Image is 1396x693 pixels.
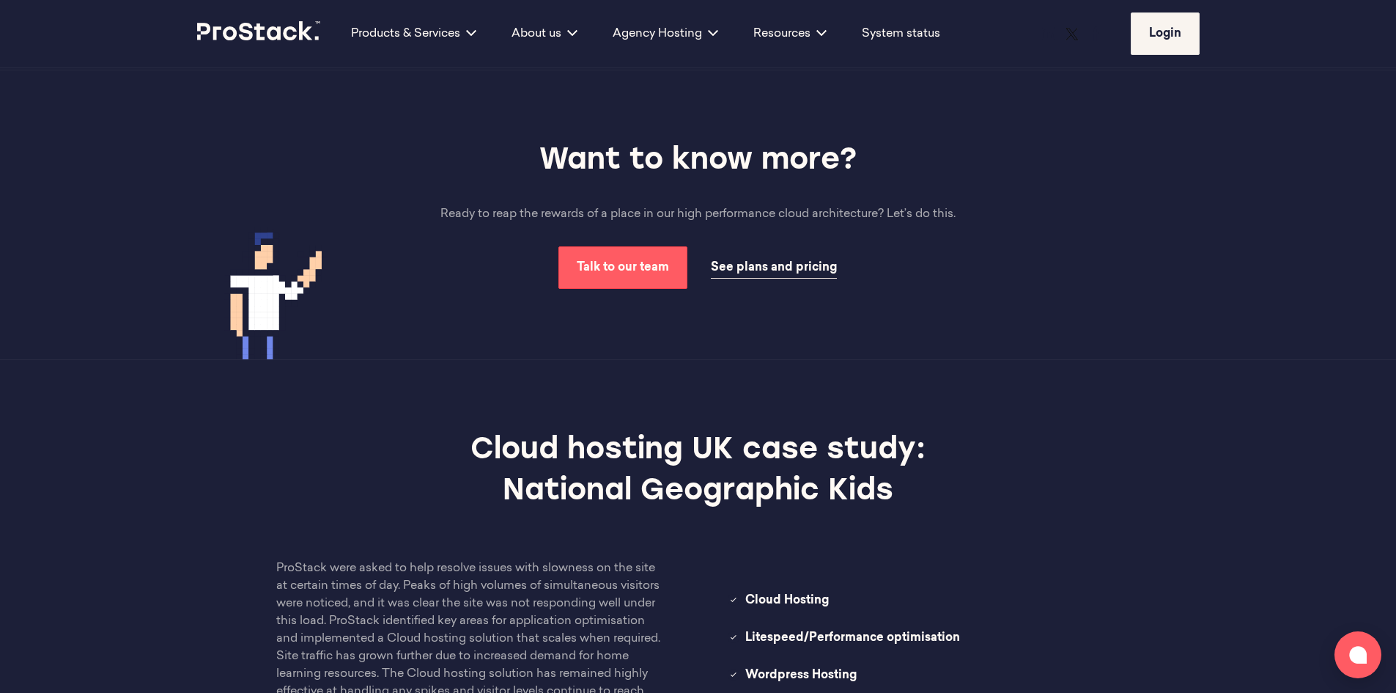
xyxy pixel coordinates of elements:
span: Talk to our team [577,262,669,274]
p: Ready to reap the rewards of a place in our high performance cloud architecture? Let’s do this. [397,205,999,223]
a: System status [862,25,940,43]
div: Agency Hosting [595,25,736,43]
span: Litespeed/Performance optimisation [745,629,1120,649]
span: Login [1149,28,1181,40]
span: Wordpress Hosting [745,667,1120,686]
a: Login [1131,12,1200,55]
div: Resources [736,25,844,43]
p: ProStack were asked to help resolve issues with slowness on the site at certain times of day. Pea... [276,560,669,648]
span: Cloud Hosting [745,592,1120,612]
div: Products & Services [333,25,494,43]
h2: Want to know more? [397,141,999,182]
div: About us [494,25,595,43]
a: Prostack logo [197,21,322,46]
a: Talk to our team [558,246,687,289]
a: See plans and pricing [711,257,837,279]
button: Open chat window [1334,631,1381,678]
h2: Cloud hosting UK case study: National Geographic Kids [337,430,1059,513]
span: See plans and pricing [711,262,837,274]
